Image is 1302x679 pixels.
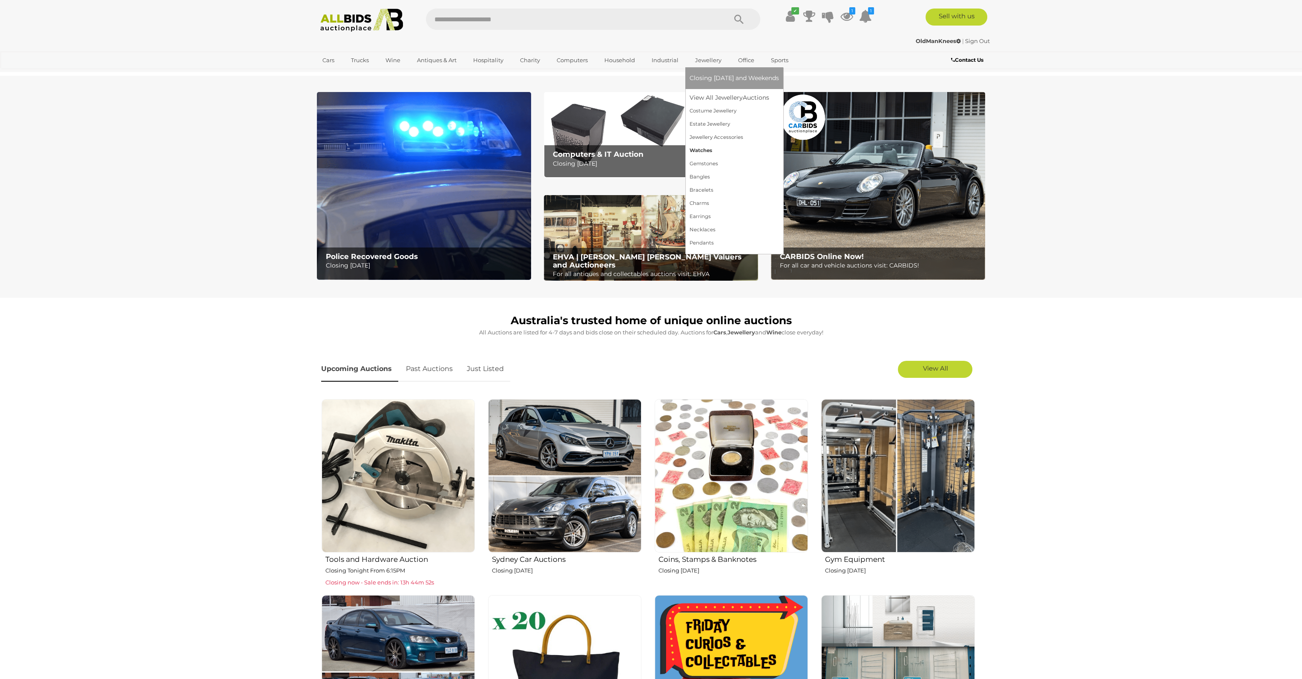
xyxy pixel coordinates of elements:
[655,399,808,552] img: Coins, Stamps & Banknotes
[325,553,475,564] h2: Tools and Hardware Auction
[321,399,475,588] a: Tools and Hardware Auction Closing Tonight From 6:15PM Closing now - Sale ends in: 13h 44m 52s
[317,92,531,280] img: Police Recovered Goods
[322,399,475,552] img: Tools and Hardware Auction
[916,37,962,44] a: OldManKnees
[898,361,972,378] a: View All
[321,357,398,382] a: Upcoming Auctions
[868,7,874,14] i: 1
[766,329,782,336] strong: Wine
[544,92,758,178] a: Computers & IT Auction Computers & IT Auction Closing [DATE]
[400,357,459,382] a: Past Auctions
[962,37,964,44] span: |
[468,53,509,67] a: Hospitality
[411,53,462,67] a: Antiques & Art
[646,53,684,67] a: Industrial
[733,53,760,67] a: Office
[492,566,641,575] p: Closing [DATE]
[690,53,727,67] a: Jewellery
[317,53,340,67] a: Cars
[599,53,641,67] a: Household
[821,399,974,552] img: Gym Equipment
[544,195,758,281] img: EHVA | Evans Hastings Valuers and Auctioneers
[654,399,808,588] a: Coins, Stamps & Banknotes Closing [DATE]
[492,553,641,564] h2: Sydney Car Auctions
[791,7,799,14] i: ✔
[951,57,983,63] b: Contact Us
[544,195,758,281] a: EHVA | Evans Hastings Valuers and Auctioneers EHVA | [PERSON_NAME] [PERSON_NAME] Valuers and Auct...
[380,53,406,67] a: Wine
[784,9,797,24] a: ✔
[317,92,531,280] a: Police Recovered Goods Police Recovered Goods Closing [DATE]
[551,53,593,67] a: Computers
[553,158,753,169] p: Closing [DATE]
[460,357,510,382] a: Just Listed
[780,252,864,261] b: CARBIDS Online Now!
[765,53,794,67] a: Sports
[713,329,726,336] strong: Cars
[345,53,374,67] a: Trucks
[658,566,808,575] p: Closing [DATE]
[771,92,985,280] a: CARBIDS Online Now! CARBIDS Online Now! For all car and vehicle auctions visit: CARBIDS!
[821,399,974,588] a: Gym Equipment Closing [DATE]
[849,7,855,14] i: 1
[916,37,961,44] strong: OldManKnees
[321,328,981,337] p: All Auctions are listed for 4-7 days and bids close on their scheduled day. Auctions for , and cl...
[825,553,974,564] h2: Gym Equipment
[488,399,641,552] img: Sydney Car Auctions
[325,260,526,271] p: Closing [DATE]
[316,9,408,32] img: Allbids.com.au
[825,566,974,575] p: Closing [DATE]
[514,53,546,67] a: Charity
[321,315,981,327] h1: Australia's trusted home of unique online auctions
[488,399,641,588] a: Sydney Car Auctions Closing [DATE]
[544,92,758,178] img: Computers & IT Auction
[727,329,755,336] strong: Jewellery
[925,9,987,26] a: Sell with us
[658,553,808,564] h2: Coins, Stamps & Banknotes
[771,92,985,280] img: CARBIDS Online Now!
[859,9,872,24] a: 1
[325,252,417,261] b: Police Recovered Goods
[325,566,475,575] p: Closing Tonight From 6:15PM
[951,55,985,65] a: Contact Us
[965,37,990,44] a: Sign Out
[718,9,760,30] button: Search
[553,253,742,269] b: EHVA | [PERSON_NAME] [PERSON_NAME] Valuers and Auctioneers
[923,364,948,372] span: View All
[317,67,388,81] a: [GEOGRAPHIC_DATA]
[553,150,644,158] b: Computers & IT Auction
[840,9,853,24] a: 1
[325,579,434,586] span: Closing now - Sale ends in: 13h 44m 52s
[780,260,980,271] p: For all car and vehicle auctions visit: CARBIDS!
[553,269,753,279] p: For all antiques and collectables auctions visit: EHVA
